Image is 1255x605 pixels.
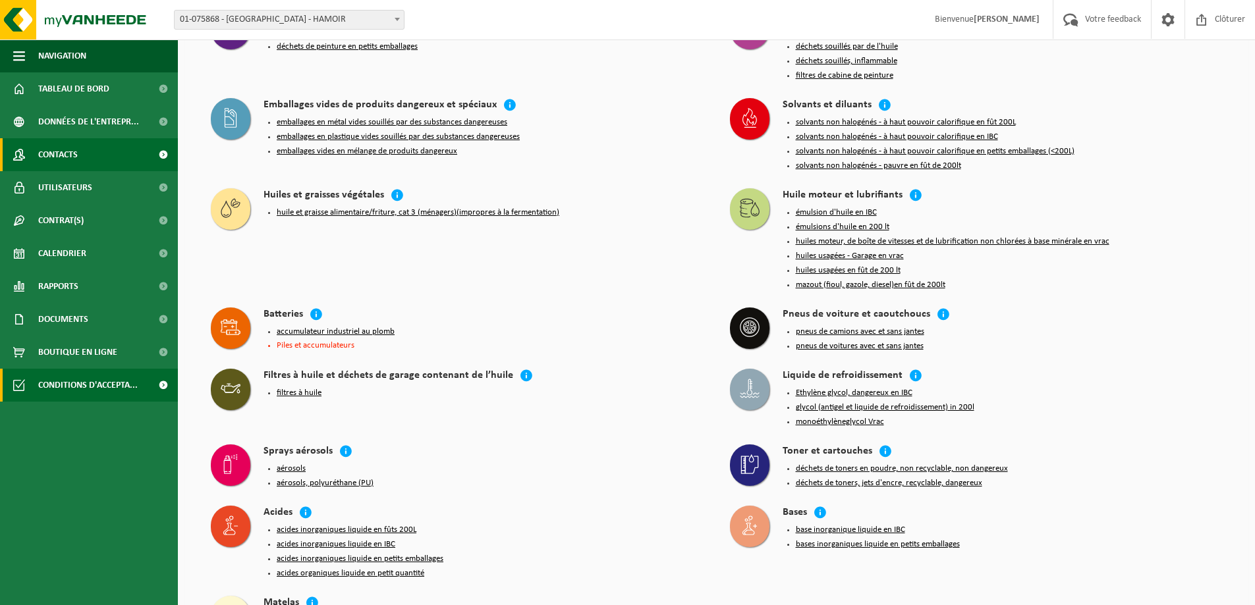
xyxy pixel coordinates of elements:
button: bases inorganiques liquide en petits emballages [796,539,960,550]
h4: Toner et cartouches [783,444,872,460]
span: Données de l'entrepr... [38,105,139,138]
button: pneus de camions avec et sans jantes [796,327,924,337]
h4: Emballages vides de produits dangereux et spéciaux [264,98,497,113]
h4: Sprays aérosols [264,444,333,460]
h4: Acides [264,506,293,521]
button: filtres à huile [277,388,321,398]
button: mazout (fioul, gazole, diesel)en fût de 200lt [796,280,945,290]
button: emballages vides en mélange de produits dangereux [277,146,457,157]
span: Documents [38,303,88,336]
button: aérosols, polyuréthane (PU) [277,478,374,488]
span: Navigation [38,39,86,72]
button: emballages en métal vides souillés par des substances dangereuses [277,117,507,128]
button: émulsion d'huile en IBC [796,207,877,218]
button: aérosols [277,463,306,474]
span: Tableau de bord [38,72,109,105]
span: Utilisateurs [38,171,92,204]
button: huiles usagées - Garage en vrac [796,251,904,261]
button: monoéthylèneglycol Vrac [796,417,884,427]
span: Rapports [38,270,78,303]
button: accumulateur industriel au plomb [277,327,395,337]
h4: Filtres à huile et déchets de garage contenant de l’huile [264,369,513,384]
button: solvants non halogénés - pauvre en fût de 200lt [796,161,961,171]
h4: Batteries [264,307,303,323]
span: Calendrier [38,237,86,270]
h4: Solvants et diluants [783,98,872,113]
strong: [PERSON_NAME] [974,14,1040,24]
span: 01-075868 - BELOURTHE - HAMOIR [175,11,404,29]
h4: Liquide de refroidissement [783,369,903,384]
button: huiles moteur, de boîte de vitesses et de lubrification non chlorées à base minérale en vrac [796,236,1109,247]
h4: Huiles et graisses végétales [264,188,384,203]
button: solvants non halogénés - à haut pouvoir calorifique en IBC [796,132,998,142]
button: solvants non halogénés - à haut pouvoir calorifique en petits emballages (<200L) [796,146,1074,157]
button: emballages en plastique vides souillés par des substances dangereuses [277,132,520,142]
span: 01-075868 - BELOURTHE - HAMOIR [174,10,404,30]
button: acides organiques liquide en petit quantité [277,568,424,579]
button: acides inorganiques liquide en IBC [277,539,395,550]
button: huile et graisse alimentaire/friture, cat 3 (ménagers)(impropres à la fermentation) [277,207,559,218]
button: huiles usagées en fût de 200 lt [796,265,901,276]
button: base inorganique liquide en IBC [796,525,905,535]
button: solvants non halogénés - à haut pouvoir calorifique en fût 200L [796,117,1016,128]
li: Piles et accumulateurs [277,341,704,350]
button: déchets de toners, jets d'encre, recyclable, dangereux [796,478,982,488]
h4: Pneus de voiture et caoutchoucs [783,307,930,323]
span: Contacts [38,138,78,171]
button: acides inorganiques liquide en petits emballages [277,554,443,564]
button: déchets de peinture en petits emballages [277,41,418,52]
button: déchets souillés, inflammable [796,56,897,66]
span: Boutique en ligne [38,336,117,369]
button: glycol (antigel et liquide de refroidissement) in 200l [796,402,974,413]
h4: Huile moteur et lubrifiants [783,188,903,203]
button: déchets de toners en poudre, non recyclable, non dangereux [796,463,1008,474]
button: Ethylène glycol, dangereux en IBC [796,388,912,398]
button: émulsions d'huile en 200 lt [796,222,889,232]
button: pneus de voitures avec et sans jantes [796,341,924,352]
span: Conditions d'accepta... [38,369,138,402]
span: Contrat(s) [38,204,84,237]
button: déchets souillés par de l'huile [796,41,898,52]
button: acides inorganiques liquide en fûts 200L [277,525,416,535]
h4: Bases [783,506,807,521]
button: filtres de cabine de peinture [796,70,893,81]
